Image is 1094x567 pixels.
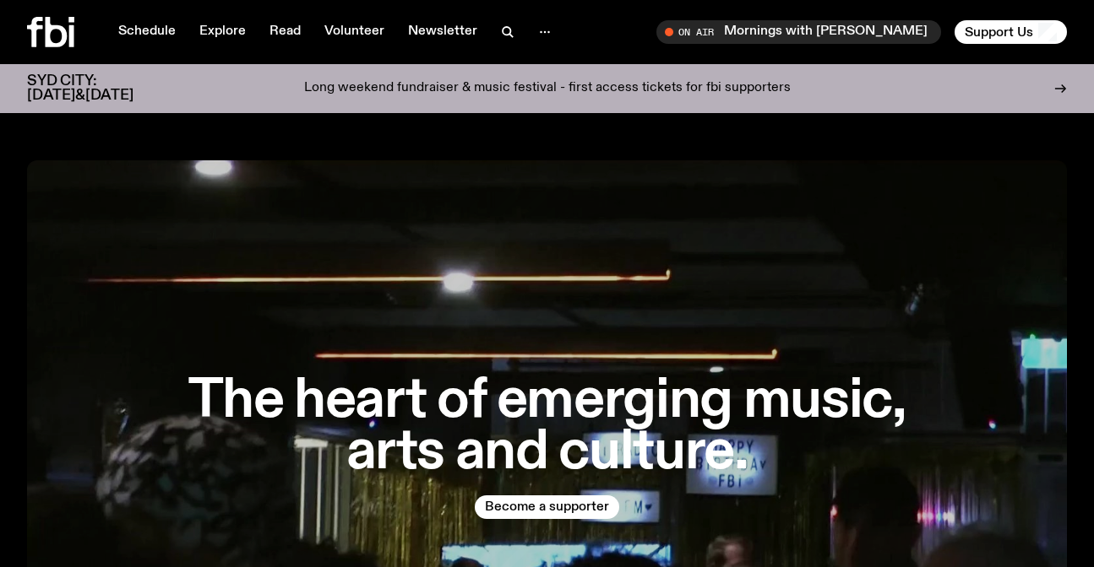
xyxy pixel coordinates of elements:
h3: SYD CITY: [DATE]&[DATE] [27,74,135,103]
p: Long weekend fundraiser & music festival - first access tickets for fbi supporters [304,81,791,96]
span: Support Us [965,24,1033,40]
h1: The heart of emerging music, arts and culture. [169,375,926,478]
button: Support Us [955,20,1067,44]
a: Volunteer [314,20,395,44]
a: Explore [189,20,256,44]
a: Schedule [108,20,186,44]
a: Read [259,20,311,44]
button: Become a supporter [475,495,619,519]
button: On AirMornings with [PERSON_NAME] [656,20,941,44]
a: Newsletter [398,20,487,44]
